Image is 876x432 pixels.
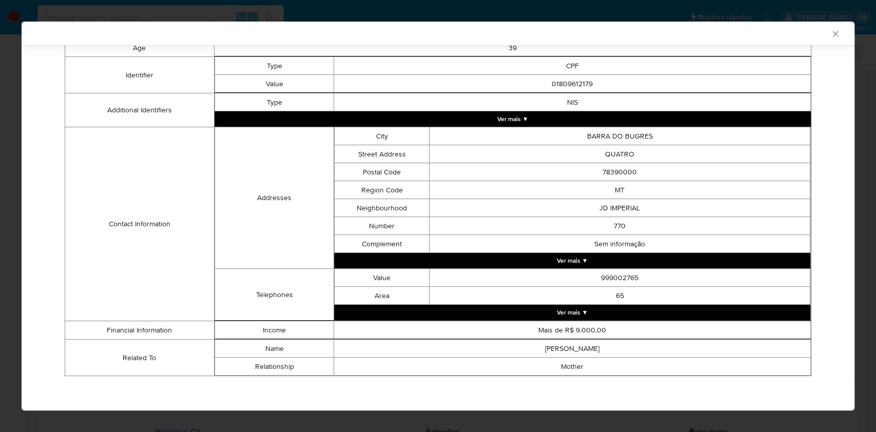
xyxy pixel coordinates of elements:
td: Postal Code [335,163,430,181]
button: Expand array [334,305,810,320]
td: Mais de R$ 9.000,00 [334,321,811,339]
td: 65 [430,287,810,305]
td: [PERSON_NAME] [334,340,811,358]
td: 999002765 [430,269,810,287]
td: Relationship [215,358,334,376]
td: City [335,127,430,145]
button: Expand array [215,111,811,127]
td: JD IMPERIAL [430,199,810,217]
td: Related To [65,340,215,376]
td: Region Code [335,181,430,199]
td: Name [215,340,334,358]
td: Area [335,287,430,305]
td: Telephones [215,269,334,321]
td: Type [215,57,334,75]
td: Type [215,93,334,111]
td: Age [65,39,215,57]
td: Complement [335,235,430,253]
td: 770 [430,217,810,235]
td: Additional Identifiers [65,93,215,127]
td: BARRA DO BUGRES [430,127,810,145]
button: Expand array [334,253,810,268]
td: Number [335,217,430,235]
td: Mother [334,358,811,376]
td: CPF [334,57,811,75]
td: 78390000 [430,163,810,181]
td: Neighbourhood [335,199,430,217]
td: MT [430,181,810,199]
td: 39 [214,39,811,57]
button: Fechar a janela [830,29,840,38]
td: Contact Information [65,127,215,321]
td: QUATRO [430,145,810,163]
div: closure-recommendation-modal [22,22,854,410]
td: Income [215,321,334,339]
td: NIS [334,93,811,111]
td: Sem informação [430,235,810,253]
td: Value [335,269,430,287]
td: Street Address [335,145,430,163]
td: 01809612179 [334,75,811,93]
td: Addresses [215,127,334,269]
td: Financial Information [65,321,215,340]
td: Identifier [65,57,215,93]
td: Value [215,75,334,93]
